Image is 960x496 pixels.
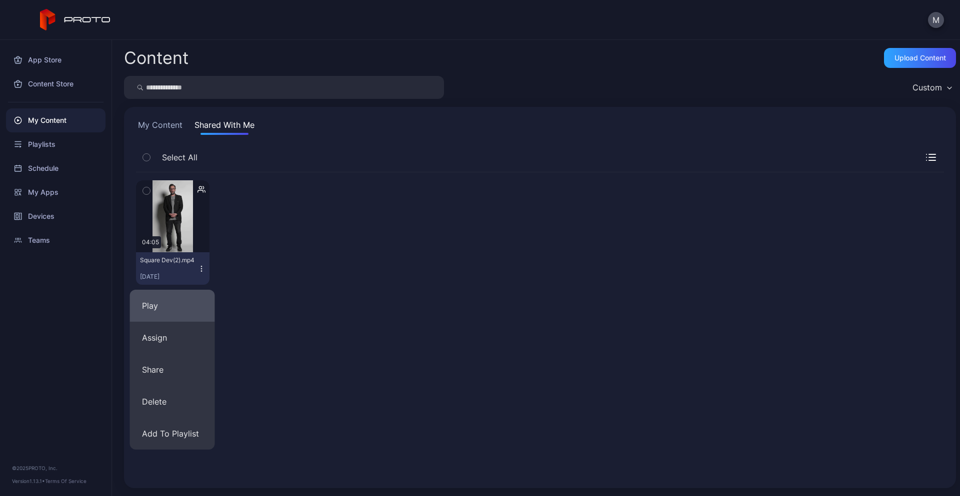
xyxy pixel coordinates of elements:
[136,119,184,135] button: My Content
[130,290,215,322] button: Play
[6,72,105,96] a: Content Store
[140,273,197,281] div: [DATE]
[912,82,942,92] div: Custom
[907,76,956,99] button: Custom
[6,228,105,252] a: Teams
[136,252,209,285] button: Square Dev(2).mp4[DATE]
[6,132,105,156] a: Playlists
[162,151,197,163] span: Select All
[6,204,105,228] a: Devices
[124,49,188,66] div: Content
[45,478,86,484] a: Terms Of Service
[192,119,256,135] button: Shared With Me
[928,12,944,28] button: M
[140,256,195,264] div: Square Dev(2).mp4
[6,108,105,132] a: My Content
[6,156,105,180] a: Schedule
[884,48,956,68] button: Upload Content
[130,322,215,354] button: Assign
[894,54,946,62] div: Upload Content
[6,48,105,72] a: App Store
[12,464,99,472] div: © 2025 PROTO, Inc.
[130,386,215,418] button: Delete
[130,354,215,386] button: Share
[6,180,105,204] a: My Apps
[130,418,215,450] button: Add To Playlist
[12,478,45,484] span: Version 1.13.1 •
